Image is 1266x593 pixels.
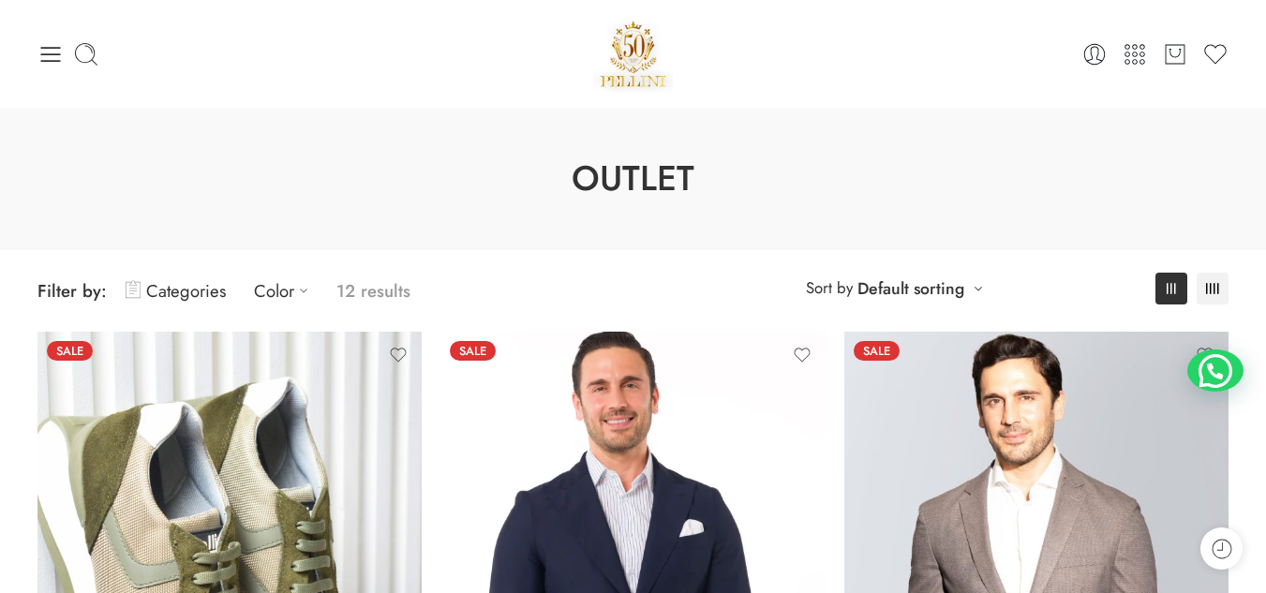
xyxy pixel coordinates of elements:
[37,278,107,304] span: Filter by:
[1081,41,1108,67] a: Login / Register
[854,341,900,361] span: Sale
[806,273,853,304] span: Sort by
[254,269,318,313] a: Color
[47,341,93,361] span: Sale
[47,155,1219,203] h1: Outlet
[1162,41,1188,67] a: Cart
[450,341,496,361] span: Sale
[126,269,226,313] a: Categories
[857,275,964,302] a: Default sorting
[593,14,674,94] a: Pellini -
[593,14,674,94] img: Pellini
[1202,41,1229,67] a: Wishlist
[336,269,410,313] p: 12 results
